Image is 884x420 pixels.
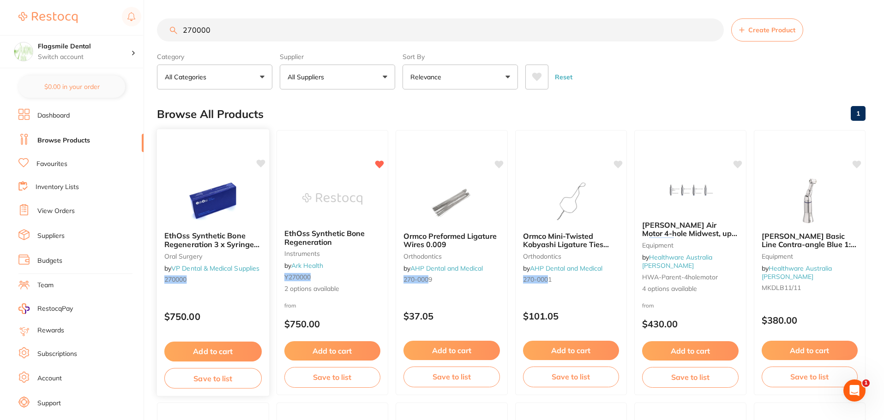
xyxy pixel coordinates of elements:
span: EthOss Synthetic Bone Regeneration [284,229,365,246]
a: Rewards [37,326,64,335]
button: Save to list [164,368,262,389]
em: Y270000 [284,273,311,281]
em: 270000 [164,275,186,284]
label: Category [157,53,272,61]
button: Add to cart [164,342,262,361]
button: Add to cart [762,341,858,360]
a: 1 [851,104,866,123]
b: Ormco Mini-Twisted Kobyashi Ligature Ties 0.010 [523,232,619,249]
button: Add to cart [523,341,619,360]
p: All Categories [165,72,210,82]
small: Equipment [762,253,858,260]
a: Support [37,399,61,408]
b: Ormco Preformed Ligature Wires 0.009 [403,232,500,249]
p: $430.00 [642,319,739,329]
p: $750.00 [164,311,262,322]
h4: Flagsmile Dental [38,42,131,51]
span: rpm [674,237,688,247]
img: Restocq Logo [18,12,78,23]
a: Budgets [37,256,62,266]
b: EthOss Synthetic Bone Regeneration [284,229,381,246]
a: Team [37,281,54,290]
small: orthodontics [523,253,619,260]
input: Search Products [157,18,724,41]
span: by [642,253,712,270]
h2: Browse All Products [157,108,264,121]
button: Create Product [731,18,803,41]
button: All Suppliers [280,65,395,89]
span: EthOss Synthetic Bone Regeneration 3 x Syringes 0.5cc [164,231,259,257]
span: 1 [548,275,552,284]
button: Add to cart [642,341,739,361]
p: $380.00 [762,315,858,325]
span: RestocqPay [37,304,73,314]
button: $0.00 in your order [18,76,125,98]
button: Reset [552,65,575,89]
button: Save to list [642,367,739,387]
a: AHP Dental and Medical [410,264,483,272]
span: from [284,302,296,309]
span: MKDLB11/11 [762,284,801,292]
button: Save to list [762,367,858,387]
span: by [284,261,323,270]
img: Flagsmile Dental [14,42,33,61]
a: Healthware Australia [PERSON_NAME] [762,264,832,281]
a: Dashboard [37,111,70,120]
a: Suppliers [37,231,65,241]
span: 9 [428,275,432,284]
span: 1 [862,379,870,387]
button: Add to cart [284,341,381,361]
p: $37.05 [403,311,500,321]
button: Save to list [284,367,381,387]
img: Ormco Mini-Twisted Kobyashi Ligature Ties 0.010 [541,178,601,225]
label: Sort By [403,53,518,61]
span: from [642,302,654,309]
em: 270-000 [403,275,428,284]
span: [PERSON_NAME] Air Motor 4-hole Midwest, up to [642,220,737,247]
span: by [762,264,832,281]
small: oral surgery [164,252,262,260]
a: Browse Products [37,136,90,145]
button: Save to list [403,367,500,387]
p: $101.05 [523,311,619,321]
span: Ormco Mini-Twisted Kobyashi Ligature Ties 0.010 [523,231,609,258]
label: Supplier [280,53,395,61]
span: 2 options available [284,284,381,294]
a: Restocq Logo [18,7,78,28]
small: orthodontics [403,253,500,260]
a: RestocqPay [18,303,73,314]
button: Save to list [523,367,619,387]
p: Switch account [38,53,131,62]
p: Relevance [410,72,445,82]
span: by [403,264,483,272]
a: Account [37,374,62,383]
a: AHP Dental and Medical [530,264,602,272]
a: Ark Health [291,261,323,270]
img: RestocqPay [18,303,30,314]
button: Relevance [403,65,518,89]
img: Mk-dent Basic Line Contra-angle Blue 1:1 with Push Button Head for 20,000 rpm LS0031 [780,178,840,225]
a: View Orders [37,207,75,216]
span: by [523,264,602,272]
small: instruments [284,250,381,257]
b: EthOss Synthetic Bone Regeneration 3 x Syringes 0.5cc [164,231,262,248]
small: Equipment [642,242,739,249]
iframe: Intercom live chat [843,379,866,402]
span: Create Product [748,26,795,34]
p: $750.00 [284,319,381,329]
a: Subscriptions [37,349,77,359]
button: All Categories [157,65,272,89]
b: MK-dent Air Motor 4-hole Midwest, up to 20,000 rpm [642,221,739,238]
em: 270-000 [523,275,548,284]
a: VP Dental & Medical Supplies [171,264,259,272]
em: 20,000 [649,237,674,247]
p: All Suppliers [288,72,328,82]
img: EthOss Synthetic Bone Regeneration [302,176,362,222]
span: HWA-parent-4holemotor [642,273,718,281]
b: Mk-dent Basic Line Contra-angle Blue 1:1 with Push Button Head for 20,000 rpm LS0031 [762,232,858,249]
img: Ormco Preformed Ligature Wires 0.009 [421,178,481,225]
span: 4 options available [642,284,739,294]
img: EthOss Synthetic Bone Regeneration 3 x Syringes 0.5cc [183,177,243,224]
img: MK-dent Air Motor 4-hole Midwest, up to 20,000 rpm [660,167,720,213]
span: Ormco Preformed Ligature Wires 0.009 [403,231,497,249]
